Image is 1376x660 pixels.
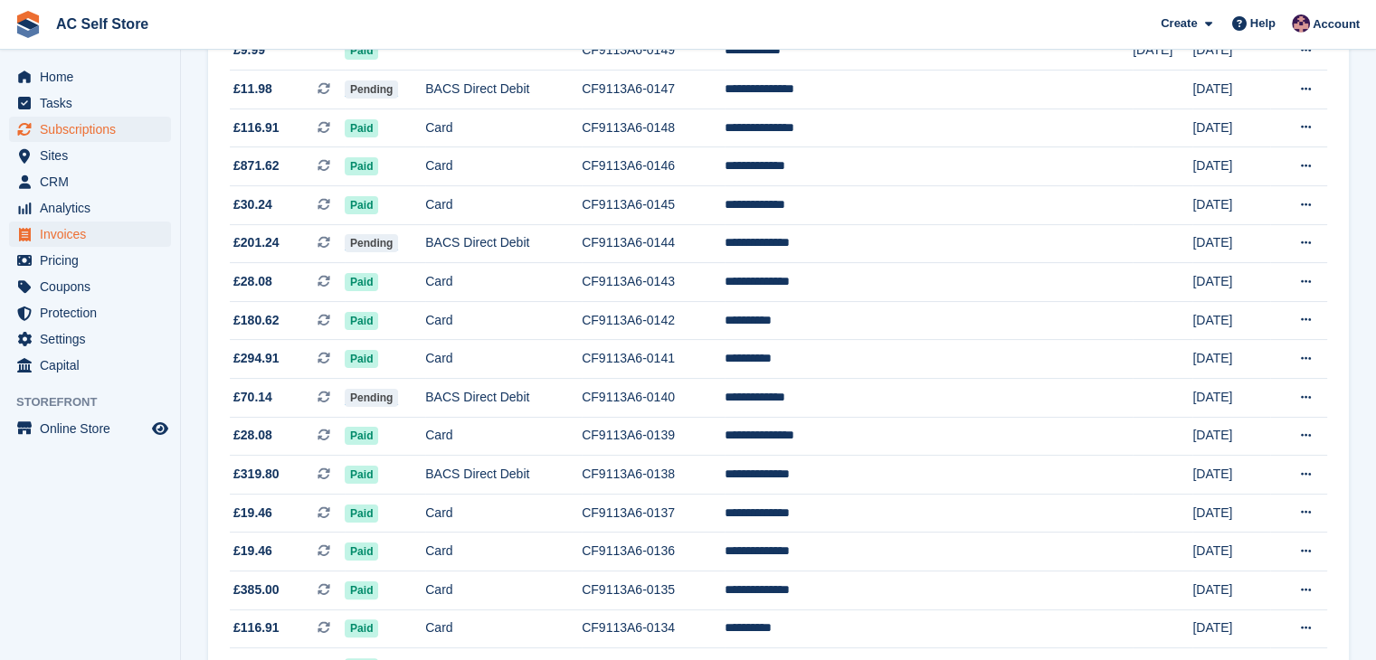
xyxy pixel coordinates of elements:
span: Create [1161,14,1197,33]
td: [DATE] [1192,340,1270,379]
td: Card [425,609,582,648]
span: Protection [40,300,148,325]
span: Sites [40,143,148,168]
td: CF9113A6-0141 [582,340,725,379]
td: BACS Direct Debit [425,71,582,109]
span: £28.08 [233,426,272,445]
a: menu [9,222,171,247]
a: menu [9,326,171,352]
span: £116.91 [233,118,280,137]
td: CF9113A6-0144 [582,224,725,263]
span: £19.46 [233,542,272,561]
td: [DATE] [1192,32,1270,71]
td: Card [425,301,582,340]
span: Settings [40,326,148,352]
img: stora-icon-8386f47178a22dfd0bd8f6a31ec36ba5ce8667c1dd55bd0f319d3a0aa187defe.svg [14,11,42,38]
td: [DATE] [1192,494,1270,533]
span: Account [1313,15,1360,33]
span: Paid [345,42,378,60]
td: [DATE] [1192,224,1270,263]
span: Paid [345,466,378,484]
span: Invoices [40,222,148,247]
span: £294.91 [233,349,280,368]
td: BACS Direct Debit [425,224,582,263]
td: CF9113A6-0142 [582,301,725,340]
span: £319.80 [233,465,280,484]
td: CF9113A6-0143 [582,263,725,302]
td: [DATE] [1192,609,1270,648]
td: [DATE] [1192,456,1270,495]
a: menu [9,117,171,142]
td: CF9113A6-0148 [582,108,725,147]
span: Paid [345,581,378,599]
td: [DATE] [1192,571,1270,610]
span: Paid [345,619,378,637]
td: CF9113A6-0149 [582,32,725,71]
td: [DATE] [1133,32,1192,71]
span: Subscriptions [40,117,148,142]
span: £30.24 [233,195,272,214]
td: [DATE] [1192,108,1270,147]
span: £116.91 [233,618,280,637]
span: £19.46 [233,504,272,523]
a: menu [9,353,171,378]
td: CF9113A6-0146 [582,147,725,186]
td: CF9113A6-0147 [582,71,725,109]
span: Paid [345,350,378,368]
td: [DATE] [1192,533,1270,571]
span: £28.08 [233,272,272,291]
td: CF9113A6-0135 [582,571,725,610]
td: [DATE] [1192,301,1270,340]
span: Pending [345,389,398,407]
td: Card [425,417,582,456]
span: £385.00 [233,580,280,599]
span: Home [40,64,148,90]
a: Preview store [149,418,171,439]
span: Paid [345,273,378,291]
td: BACS Direct Debit [425,456,582,495]
a: menu [9,90,171,116]
td: CF9113A6-0137 [582,494,725,533]
td: Card [425,340,582,379]
span: Online Store [40,416,148,441]
span: £871.62 [233,156,280,175]
span: Pending [345,80,398,99]
a: menu [9,248,171,273]
td: Card [425,494,582,533]
td: Card [425,108,582,147]
td: [DATE] [1192,147,1270,186]
td: [DATE] [1192,417,1270,456]
td: [DATE] [1192,71,1270,109]
span: £180.62 [233,311,280,330]
a: menu [9,300,171,325]
span: Tasks [40,90,148,116]
td: Card [425,186,582,225]
span: Paid [345,157,378,175]
span: Paid [345,504,378,523]
td: Card [425,571,582,610]
span: Capital [40,353,148,378]
span: CRM [40,169,148,194]
a: menu [9,274,171,299]
td: CF9113A6-0138 [582,456,725,495]
a: AC Self Store [49,9,156,39]
td: CF9113A6-0139 [582,417,725,456]
img: Ted Cox [1292,14,1310,33]
td: Card [425,533,582,571]
span: Paid [345,542,378,561]
a: menu [9,195,171,221]
span: Paid [345,196,378,214]
span: Coupons [40,274,148,299]
span: Paid [345,427,378,445]
span: Paid [345,119,378,137]
td: BACS Direct Debit [425,379,582,418]
span: £201.24 [233,233,280,252]
td: [DATE] [1192,186,1270,225]
span: Pending [345,234,398,252]
a: menu [9,169,171,194]
td: Card [425,263,582,302]
a: menu [9,143,171,168]
span: £70.14 [233,388,272,407]
td: CF9113A6-0136 [582,533,725,571]
span: £9.99 [233,41,265,60]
